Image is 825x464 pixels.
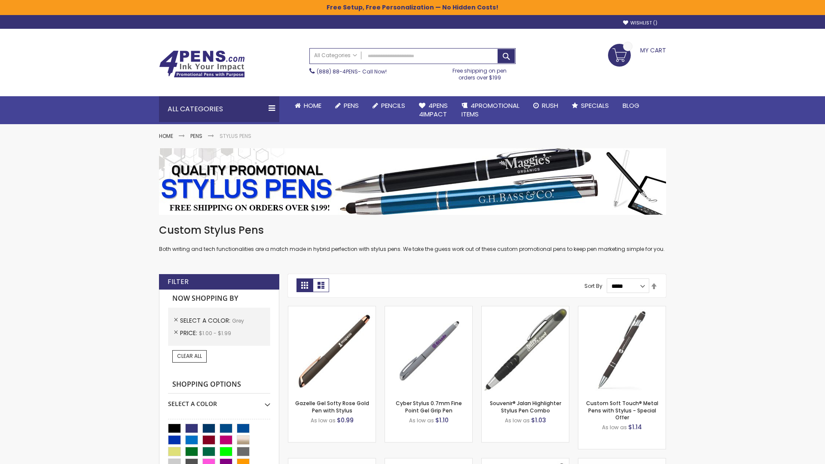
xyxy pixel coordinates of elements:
[180,316,232,325] span: Select A Color
[288,96,328,115] a: Home
[385,306,472,313] a: Cyber Stylus 0.7mm Fine Point Gel Grip Pen-Grey
[602,424,627,431] span: As low as
[482,306,569,394] img: Souvenir® Jalan Highlighter Stylus Pen Combo-Grey
[578,306,666,394] img: Custom Soft Touch® Metal Pens with Stylus-Grey
[180,329,199,337] span: Price
[584,282,602,290] label: Sort By
[419,101,448,119] span: 4Pens 4impact
[159,148,666,215] img: Stylus Pens
[381,101,405,110] span: Pencils
[311,417,336,424] span: As low as
[461,101,519,119] span: 4PROMOTIONAL ITEMS
[168,277,189,287] strong: Filter
[490,400,561,414] a: Souvenir® Jalan Highlighter Stylus Pen Combo
[409,417,434,424] span: As low as
[628,423,642,431] span: $1.14
[317,68,387,75] span: - Call Now!
[444,64,516,81] div: Free shipping on pen orders over $199
[542,101,558,110] span: Rush
[159,50,245,78] img: 4Pens Custom Pens and Promotional Products
[159,223,666,237] h1: Custom Stylus Pens
[199,330,231,337] span: $1.00 - $1.99
[190,132,202,140] a: Pens
[586,400,658,421] a: Custom Soft Touch® Metal Pens with Stylus - Special Offer
[288,306,376,394] img: Gazelle Gel Softy Rose Gold Pen with Stylus-Grey
[581,101,609,110] span: Specials
[328,96,366,115] a: Pens
[168,290,270,308] strong: Now Shopping by
[296,278,313,292] strong: Grid
[159,132,173,140] a: Home
[385,306,472,394] img: Cyber Stylus 0.7mm Fine Point Gel Grip Pen-Grey
[412,96,455,124] a: 4Pens4impact
[295,400,369,414] a: Gazelle Gel Softy Rose Gold Pen with Stylus
[531,416,546,424] span: $1.03
[455,96,526,124] a: 4PROMOTIONALITEMS
[565,96,616,115] a: Specials
[396,400,462,414] a: Cyber Stylus 0.7mm Fine Point Gel Grip Pen
[310,49,361,63] a: All Categories
[172,350,207,362] a: Clear All
[616,96,646,115] a: Blog
[505,417,530,424] span: As low as
[578,306,666,313] a: Custom Soft Touch® Metal Pens with Stylus-Grey
[159,96,279,122] div: All Categories
[168,375,270,394] strong: Shopping Options
[366,96,412,115] a: Pencils
[177,352,202,360] span: Clear All
[159,223,666,253] div: Both writing and tech functionalities are a match made in hybrid perfection with stylus pens. We ...
[314,52,357,59] span: All Categories
[623,101,639,110] span: Blog
[317,68,358,75] a: (888) 88-4PENS
[337,416,354,424] span: $0.99
[168,394,270,408] div: Select A Color
[288,306,376,313] a: Gazelle Gel Softy Rose Gold Pen with Stylus-Grey
[482,306,569,313] a: Souvenir® Jalan Highlighter Stylus Pen Combo-Grey
[220,132,251,140] strong: Stylus Pens
[623,20,657,26] a: Wishlist
[344,101,359,110] span: Pens
[526,96,565,115] a: Rush
[304,101,321,110] span: Home
[435,416,449,424] span: $1.10
[232,317,244,324] span: Grey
